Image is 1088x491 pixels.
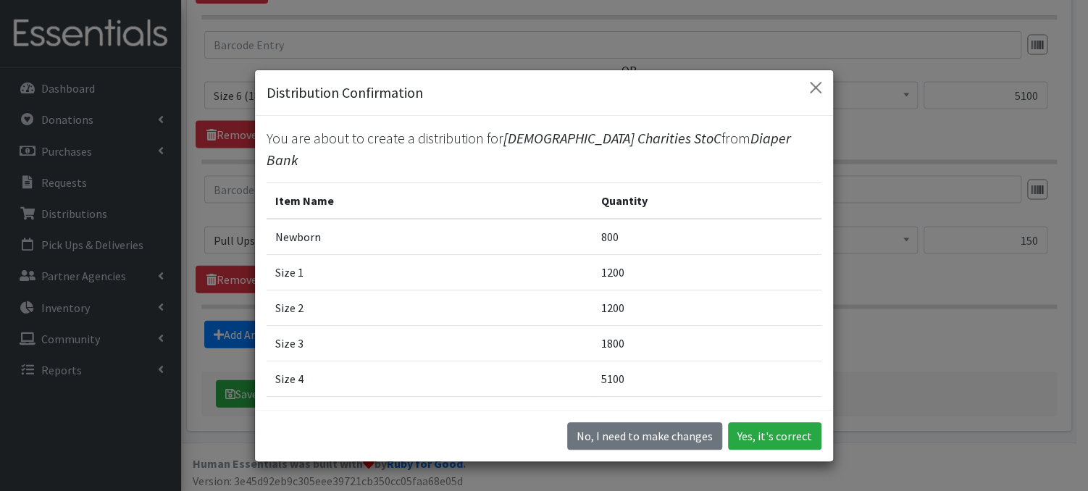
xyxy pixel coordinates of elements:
td: 1200 [593,290,821,325]
p: You are about to create a distribution for from [267,127,821,171]
td: Newborn [267,219,593,255]
td: Size 1 [267,254,593,290]
span: [DEMOGRAPHIC_DATA] Charities StoC [503,129,721,147]
td: Size 5 [267,396,593,432]
td: 5100 [593,361,821,396]
button: Close [804,76,827,99]
td: 5100 [593,396,821,432]
span: Diaper Bank [267,129,791,169]
td: Size 2 [267,290,593,325]
h5: Distribution Confirmation [267,82,423,104]
td: Size 4 [267,361,593,396]
td: Size 3 [267,325,593,361]
td: 1200 [593,254,821,290]
th: Item Name [267,182,593,219]
button: No I need to make changes [567,422,722,450]
button: Yes, it's correct [728,422,821,450]
td: 800 [593,219,821,255]
td: 1800 [593,325,821,361]
th: Quantity [593,182,821,219]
